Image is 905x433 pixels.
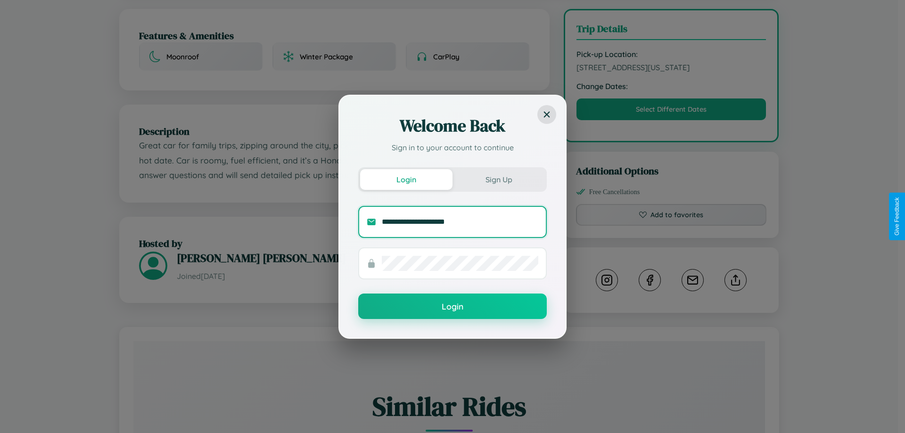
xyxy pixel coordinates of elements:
[360,169,452,190] button: Login
[452,169,545,190] button: Sign Up
[894,197,900,236] div: Give Feedback
[358,142,547,153] p: Sign in to your account to continue
[358,114,547,137] h2: Welcome Back
[358,294,547,319] button: Login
